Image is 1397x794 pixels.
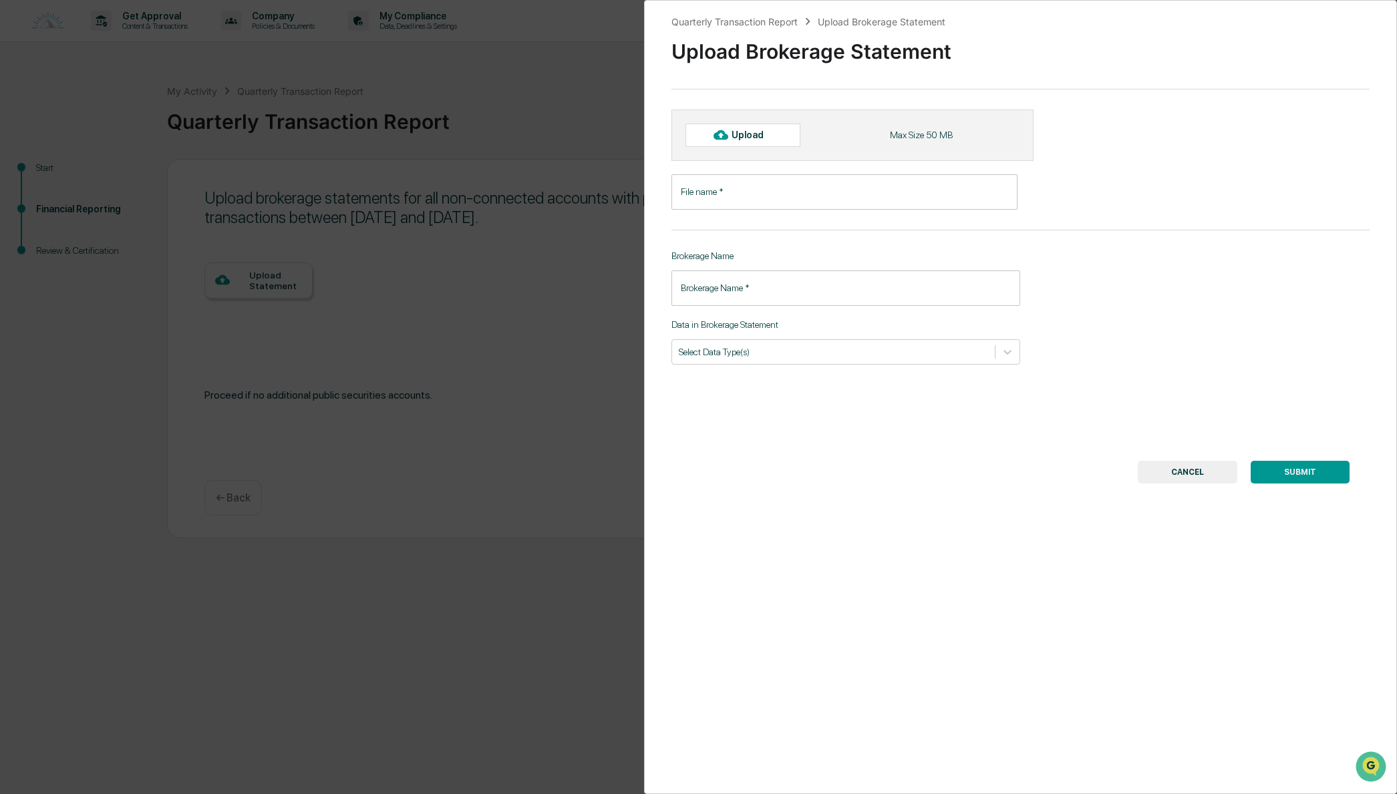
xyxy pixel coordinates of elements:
[890,130,953,140] div: Max Size 50 MB
[94,226,162,236] a: Powered byPylon
[133,226,162,236] span: Pylon
[13,28,243,49] p: How can we help?
[13,195,24,206] div: 🔎
[27,194,84,207] span: Data Lookup
[671,250,1021,261] p: Brokerage Name
[13,170,24,180] div: 🖐️
[818,16,945,27] div: Upload Brokerage Statement
[110,168,166,182] span: Attestations
[8,163,92,187] a: 🖐️Preclearance
[227,106,243,122] button: Start new chat
[92,163,171,187] a: 🗄️Attestations
[27,168,86,182] span: Preclearance
[1354,750,1390,786] iframe: Open customer support
[671,319,1021,330] p: Data in Brokerage Statement
[13,102,37,126] img: 1746055101610-c473b297-6a78-478c-a979-82029cc54cd1
[732,130,775,140] div: Upload
[671,16,798,27] div: Quarterly Transaction Report
[8,188,90,212] a: 🔎Data Lookup
[1138,461,1237,483] button: CANCEL
[97,170,108,180] div: 🗄️
[1251,461,1350,483] button: SUBMIT
[671,29,1370,63] div: Upload Brokerage Statement
[45,116,169,126] div: We're available if you need us!
[45,102,219,116] div: Start new chat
